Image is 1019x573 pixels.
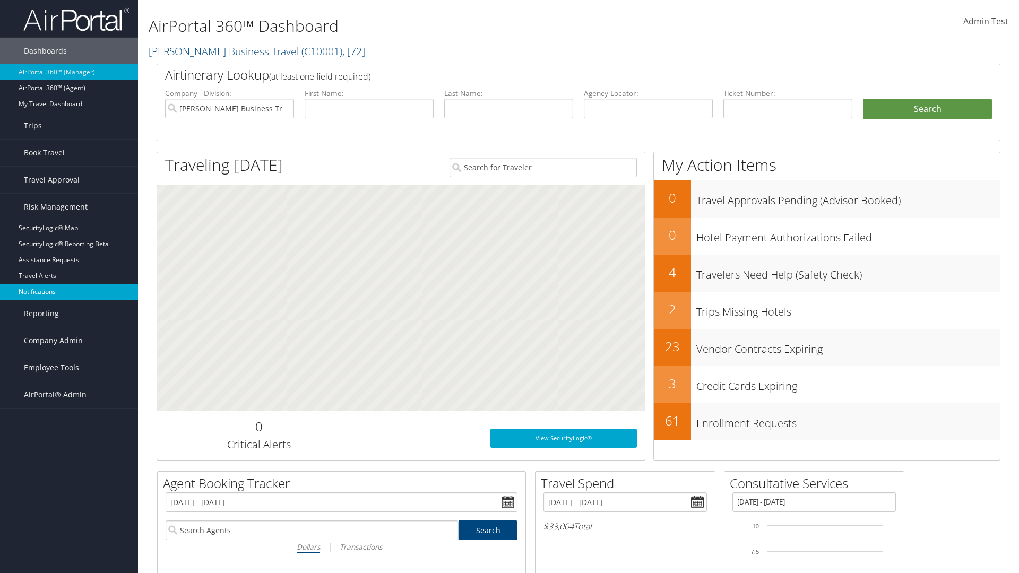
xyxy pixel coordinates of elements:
[149,44,365,58] a: [PERSON_NAME] Business Travel
[24,112,42,139] span: Trips
[24,140,65,166] span: Book Travel
[163,474,525,492] h2: Agent Booking Tracker
[654,375,691,393] h2: 3
[654,300,691,318] h2: 2
[654,366,1000,403] a: 3Credit Cards Expiring
[305,88,434,99] label: First Name:
[654,154,1000,176] h1: My Action Items
[166,520,459,540] input: Search Agents
[340,542,382,552] i: Transactions
[696,411,1000,431] h3: Enrollment Requests
[654,180,1000,218] a: 0Travel Approvals Pending (Advisor Booked)
[165,418,352,436] h2: 0
[696,374,1000,394] h3: Credit Cards Expiring
[654,412,691,430] h2: 61
[459,520,518,540] a: Search
[654,292,1000,329] a: 2Trips Missing Hotels
[165,88,294,99] label: Company - Division:
[165,66,922,84] h2: Airtinerary Lookup
[723,88,852,99] label: Ticket Number:
[166,540,517,553] div: |
[541,474,715,492] h2: Travel Spend
[165,437,352,452] h3: Critical Alerts
[963,5,1008,38] a: Admin Test
[654,255,1000,292] a: 4Travelers Need Help (Safety Check)
[543,520,574,532] span: $33,004
[24,167,80,193] span: Travel Approval
[654,337,691,355] h2: 23
[751,549,759,555] tspan: 7.5
[24,194,88,220] span: Risk Management
[23,7,129,32] img: airportal-logo.png
[863,99,992,120] button: Search
[24,381,87,408] span: AirPortal® Admin
[963,15,1008,27] span: Admin Test
[342,44,365,58] span: , [ 72 ]
[584,88,713,99] label: Agency Locator:
[490,429,637,448] a: View SecurityLogic®
[696,225,1000,245] h3: Hotel Payment Authorizations Failed
[301,44,342,58] span: ( C10001 )
[24,354,79,381] span: Employee Tools
[543,520,707,532] h6: Total
[696,188,1000,208] h3: Travel Approvals Pending (Advisor Booked)
[654,403,1000,440] a: 61Enrollment Requests
[444,88,573,99] label: Last Name:
[149,15,722,37] h1: AirPortal 360™ Dashboard
[654,329,1000,366] a: 23Vendor Contracts Expiring
[654,263,691,281] h2: 4
[730,474,904,492] h2: Consultative Services
[654,226,691,244] h2: 0
[696,336,1000,357] h3: Vendor Contracts Expiring
[297,542,320,552] i: Dollars
[753,523,759,529] tspan: 10
[696,299,1000,319] h3: Trips Missing Hotels
[654,189,691,207] h2: 0
[654,218,1000,255] a: 0Hotel Payment Authorizations Failed
[24,327,83,354] span: Company Admin
[24,300,59,327] span: Reporting
[696,262,1000,282] h3: Travelers Need Help (Safety Check)
[165,154,283,176] h1: Traveling [DATE]
[269,71,370,82] span: (at least one field required)
[450,158,637,177] input: Search for Traveler
[24,38,67,64] span: Dashboards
